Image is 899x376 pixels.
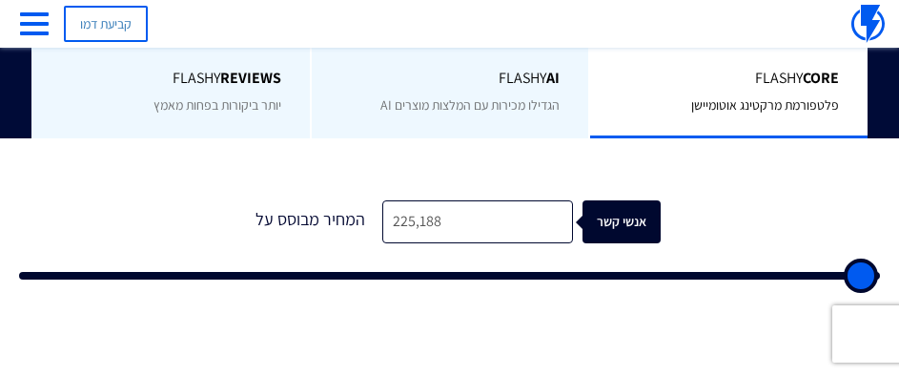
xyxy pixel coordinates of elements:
[619,68,838,90] span: Flashy
[803,68,839,88] b: Core
[64,6,148,42] a: קביעת דמו
[153,96,281,114] span: יותר ביקורות בפחות מאמץ
[239,200,382,243] div: המחיר מבוסס על
[380,96,560,114] span: הגדילו מכירות עם המלצות מוצרים AI
[546,68,560,88] b: AI
[340,68,560,90] span: Flashy
[598,200,676,243] div: אנשי קשר
[220,68,281,88] b: REVIEWS
[60,68,281,90] span: Flashy
[691,96,839,114] span: פלטפורמת מרקטינג אוטומיישן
